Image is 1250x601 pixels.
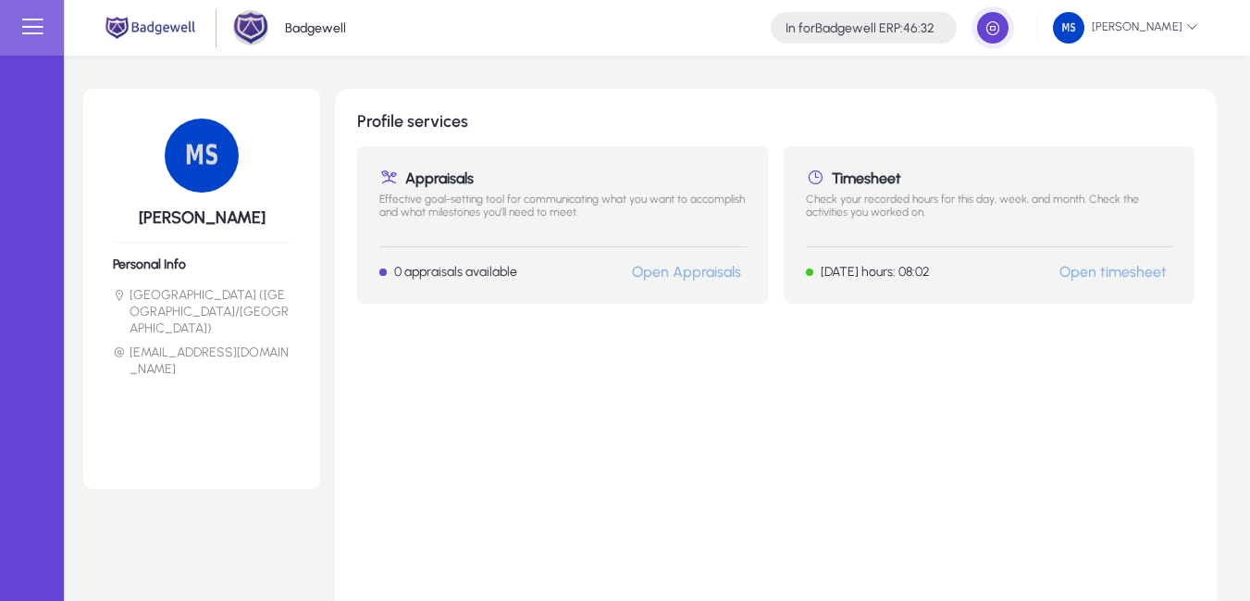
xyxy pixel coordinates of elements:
img: 134.png [1053,12,1084,44]
a: Open timesheet [1059,263,1167,281]
p: 0 appraisals available [394,264,517,280]
li: [EMAIL_ADDRESS][DOMAIN_NAME] [113,344,291,378]
p: [DATE] hours: 08:02 [821,264,930,280]
span: : [900,20,903,36]
img: main.png [102,15,199,41]
h6: Personal Info [113,257,291,272]
span: [PERSON_NAME] [1053,12,1198,44]
button: Open Appraisals [626,262,747,282]
h1: Profile services [357,111,1194,131]
li: [GEOGRAPHIC_DATA] ([GEOGRAPHIC_DATA]/[GEOGRAPHIC_DATA]) [113,287,291,337]
p: Check your recorded hours for this day, week, and month. Check the activities you worked on. [806,193,1173,232]
h1: Timesheet [806,169,1173,187]
img: 134.png [165,119,239,193]
p: Effective goal-setting tool for communicating what you want to accomplish and what milestones you... [379,193,747,232]
h5: [PERSON_NAME] [113,207,291,228]
img: 2.png [233,10,268,45]
a: Open Appraisals [632,263,741,281]
p: Badgewell [285,20,346,36]
h4: Badgewell ERP [786,20,934,36]
span: 46:32 [903,20,934,36]
button: Open timesheet [1054,262,1172,282]
button: [PERSON_NAME] [1038,11,1213,44]
span: In for [786,20,815,36]
h1: Appraisals [379,169,747,187]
